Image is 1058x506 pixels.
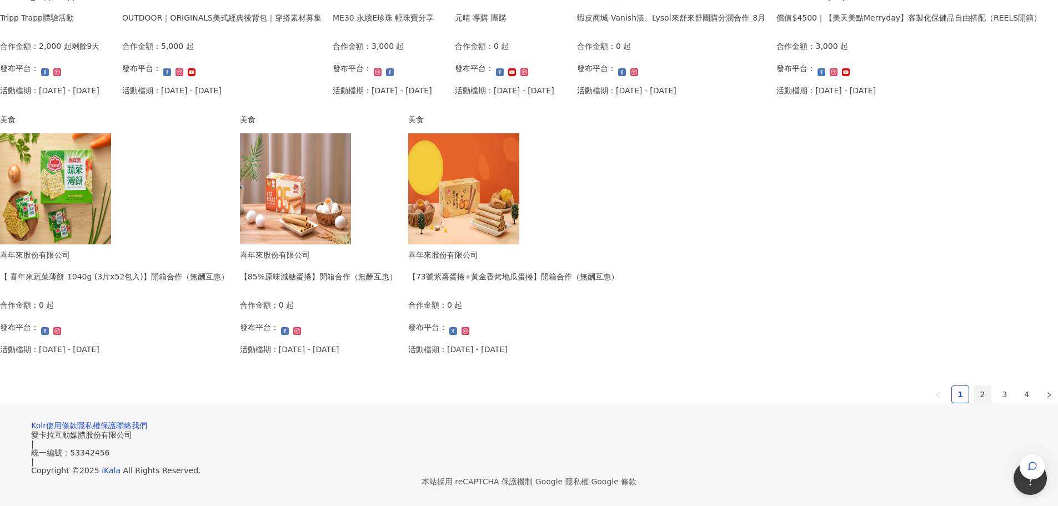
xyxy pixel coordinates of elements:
[533,477,535,486] span: |
[333,62,372,74] p: 發布平台：
[577,62,616,74] p: 發布平台：
[455,62,494,74] p: 發布平台：
[1018,385,1036,403] li: 4
[776,12,1041,24] div: 價值$4500｜【美天美點Merryday】客製化保健品自由搭配（REELS開箱）
[935,392,941,398] span: left
[776,62,815,74] p: 發布平台：
[776,40,815,52] p: 合作金額：
[974,385,991,403] li: 2
[240,133,351,244] img: 85%原味減糖蛋捲
[31,430,1027,439] div: 愛卡拉互動媒體股份有限公司
[408,299,447,311] p: 合作金額：
[122,40,161,52] p: 合作金額：
[1014,462,1047,495] iframe: Help Scout Beacon - Open
[240,343,339,355] p: 活動檔期：[DATE] - [DATE]
[408,321,447,333] p: 發布平台：
[240,270,397,283] div: 【85%原味減糖蛋捲】開箱合作（無酬互惠）
[240,299,279,311] p: 合作金額：
[951,385,969,403] li: 1
[408,133,519,244] img: 73號紫薯蛋捲+黃金香烤地瓜蛋捲
[39,299,54,311] p: 0 起
[240,113,397,126] div: 美食
[31,448,1027,457] div: 統一編號：53342456
[77,421,116,430] a: 隱私權保護
[952,386,969,403] a: 1
[589,477,591,486] span: |
[102,466,121,475] a: iKala
[929,385,947,403] button: left
[116,421,147,430] a: 聯絡我們
[577,84,676,97] p: 活動檔期：[DATE] - [DATE]
[455,84,554,97] p: 活動檔期：[DATE] - [DATE]
[776,84,876,97] p: 活動檔期：[DATE] - [DATE]
[39,40,72,52] p: 2,000 起
[372,40,404,52] p: 3,000 起
[408,113,619,126] div: 美食
[46,421,77,430] a: 使用條款
[1046,392,1052,398] span: right
[72,40,100,52] p: 剩餘9天
[333,40,372,52] p: 合作金額：
[577,12,766,24] div: 蝦皮商城-Vanish漬、Lysol來舒來舒團購分潤合作_8月
[408,270,619,283] div: 【73號紫薯蛋捲+黃金香烤地瓜蛋捲】開箱合作（無酬互惠）
[333,12,434,24] div: ME30 永續E珍珠 輕珠寶分享
[408,249,619,261] div: 喜年來股份有限公司
[279,299,294,311] p: 0 起
[31,466,1027,475] div: Copyright © 2025 All Rights Reserved.
[929,385,947,403] li: Previous Page
[974,386,991,403] a: 2
[31,457,34,466] span: |
[122,84,222,97] p: 活動檔期：[DATE] - [DATE]
[577,40,616,52] p: 合作金額：
[815,40,848,52] p: 3,000 起
[122,62,161,74] p: 發布平台：
[122,12,322,24] div: OUTDOOR｜ORIGINALS美式經典後背包｜穿搭素材募集
[1040,385,1058,403] button: right
[333,84,432,97] p: 活動檔期：[DATE] - [DATE]
[535,477,589,486] a: Google 隱私權
[591,477,636,486] a: Google 條款
[494,40,509,52] p: 0 起
[996,385,1014,403] li: 3
[1019,386,1035,403] a: 4
[455,12,507,24] div: 元晴 導購 團購
[408,343,508,355] p: 活動檔期：[DATE] - [DATE]
[161,40,194,52] p: 5,000 起
[31,421,46,430] a: Kolr
[996,386,1013,403] a: 3
[616,40,631,52] p: 0 起
[422,475,636,488] span: 本站採用 reCAPTCHA 保護機制
[240,249,397,261] div: 喜年來股份有限公司
[455,40,494,52] p: 合作金額：
[240,321,279,333] p: 發布平台：
[1040,385,1058,403] li: Next Page
[447,299,462,311] p: 0 起
[31,439,34,448] span: |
